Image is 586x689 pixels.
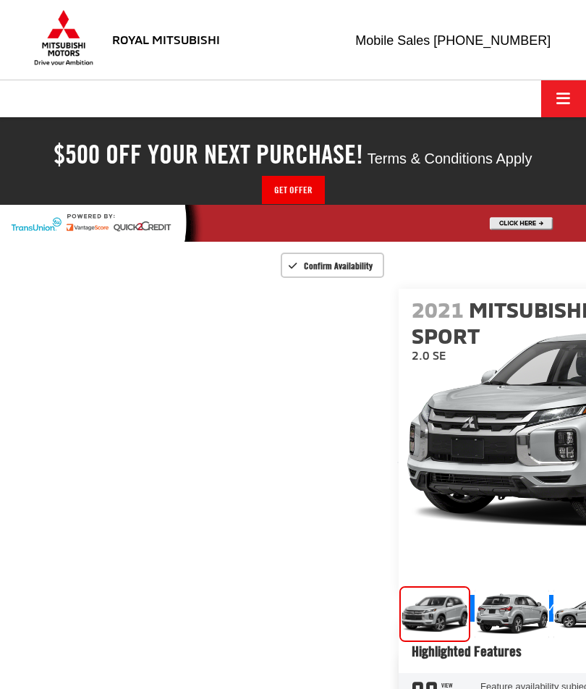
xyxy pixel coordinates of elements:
span: Terms & Conditions Apply [368,151,532,166]
a: Get Offer [262,176,325,204]
a: Expand Photo 0 [399,586,470,643]
img: 2021 Mitsubishi Outlander Sport 2.0 SE [474,586,549,642]
button: Confirm Availability [281,253,384,278]
button: Click to show site navigation [541,80,586,117]
h3: Royal Mitsubishi [112,33,220,46]
img: 2021 Mitsubishi Outlander Sport 2.0 SE [400,588,470,640]
span: [PHONE_NUMBER] [433,33,551,48]
span: 2.0 SE [412,348,446,362]
h2: $500 off your next purchase! [54,140,363,169]
h2: Highlighted Features [412,643,522,659]
a: Expand Photo 1 [475,586,548,643]
span: Confirm Availability [304,260,373,271]
img: Mitsubishi [31,9,96,66]
span: 2021 [412,296,464,322]
span: Mobile Sales [355,33,430,48]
